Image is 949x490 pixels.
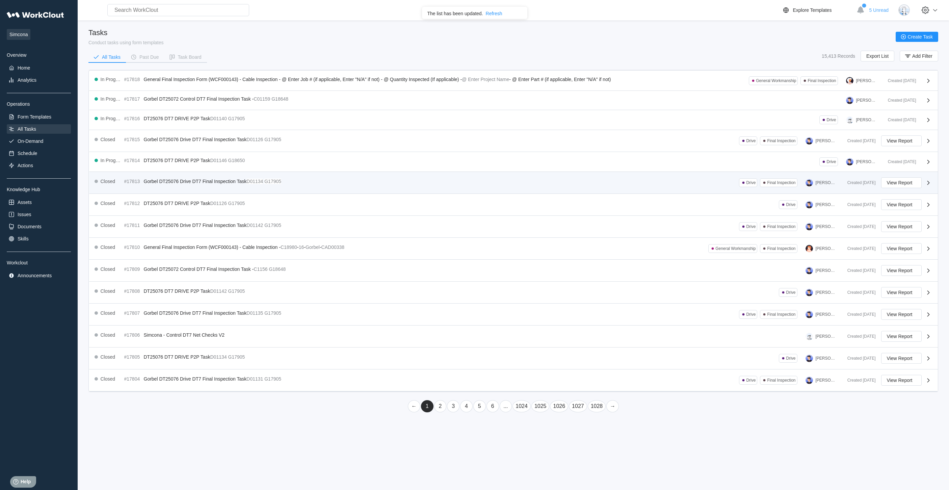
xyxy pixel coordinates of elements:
img: user-5.png [806,355,813,362]
div: Drive [746,138,756,143]
div: #17804 [124,376,141,382]
span: General Final Inspection Form (WCF000143) - Cable Inspection - [144,244,281,250]
span: 5 Unread [869,7,889,13]
a: Page 1024 [512,400,531,412]
a: Documents [7,222,71,231]
mark: G18650 [228,158,245,163]
a: In Progress#17814DT25076 DT7 DRIVE P2P TaskD01146G18650Drive[PERSON_NAME]Created [DATE] [89,152,938,172]
button: Past Due [126,52,164,62]
mark: G17905 [264,310,281,316]
a: Closed#17812DT25076 DT7 DRIVE P2P TaskD01126G17905Drive[PERSON_NAME]Created [DATE]View Report [89,194,938,216]
span: Add Filter [912,54,932,58]
span: View Report [887,356,913,361]
div: Past Due [139,55,159,59]
div: Schedule [18,151,37,156]
a: Closed#17815Gorbel DT25076 Drive DT7 Final Inspection TaskD01126G17905DriveFinal Inspection[PERSO... [89,130,938,152]
div: [PERSON_NAME] [816,138,837,143]
button: View Report [881,309,922,320]
span: Gorbel DT25076 Drive DT7 Final Inspection Task [144,223,247,228]
a: Page 1026 [550,400,568,412]
div: Operations [7,101,71,107]
span: DT25076 DT7 DRIVE P2P Task [144,201,210,206]
div: Issues [18,212,31,217]
button: Task Board [164,52,207,62]
div: Closed [101,288,115,294]
div: Refresh [486,11,502,16]
span: - @ Enter Part # (if applicable, Enter "N/A" if not) [509,77,611,82]
mark: D01126 [246,137,263,142]
img: user-5.png [806,223,813,230]
div: In Progress [101,96,122,102]
span: View Report [887,246,913,251]
div: Documents [18,224,42,229]
span: Gorbel DT25072 Control DT7 Final Inspection Task - [144,96,254,102]
mark: C1156 [254,266,267,272]
mark: C01159 [254,96,270,102]
button: View Report [881,135,922,146]
img: clout-01.png [846,116,853,124]
mark: Gorbel [306,244,320,250]
mark: D01142 [246,223,263,228]
img: user-5.png [846,97,853,104]
div: Home [18,65,30,71]
span: Gorbel DT25072 Control DT7 Final Inspection Task - [144,266,254,272]
div: Closed [101,310,115,316]
button: View Report [881,177,922,188]
mark: 16 [299,244,304,250]
img: user-5.png [806,137,813,145]
div: Final Inspection [767,312,795,317]
div: Drive [826,159,836,164]
span: Simcona [7,29,30,40]
div: On-Demand [18,138,43,144]
div: #17812 [124,201,141,206]
a: Closed#17810General Final Inspection Form (WCF000143) - Cable Inspection -C18980-16-Gorbel-CAD003... [89,238,938,260]
span: Gorbel DT25076 Drive DT7 Final Inspection Task [144,137,247,142]
mark: G18648 [269,266,286,272]
a: Page 1028 [588,400,606,412]
span: - [320,244,321,250]
span: View Report [887,202,913,207]
span: Export List [866,54,889,58]
a: Next page [606,400,619,412]
button: All Tasks [88,52,126,62]
img: user-4.png [846,77,853,84]
a: Page 6 [486,400,499,412]
div: Created [DATE] [842,378,876,383]
span: - [304,244,306,250]
div: Closed [101,137,115,142]
a: On-Demand [7,136,71,146]
span: View Report [887,334,913,339]
div: Created [DATE] [882,118,916,122]
div: [PERSON_NAME] [856,78,877,83]
div: Drive [786,356,795,361]
div: Created [DATE] [842,312,876,317]
button: Add Filter [900,51,938,61]
div: [PERSON_NAME] [856,118,877,122]
div: Created [DATE] [842,224,876,229]
a: Closed#17811Gorbel DT25076 Drive DT7 Final Inspection TaskD01142G17905DriveFinal Inspection[PERSO... [89,216,938,238]
button: close [521,9,525,15]
div: Created [DATE] [882,159,916,164]
button: View Report [881,375,922,386]
div: Created [DATE] [842,334,876,339]
div: Final Inspection [767,378,795,383]
div: General Workmanship [756,78,796,83]
div: Closed [101,266,115,272]
a: ... [500,400,512,412]
div: Analytics [18,77,36,83]
div: #17805 [124,354,141,360]
div: [PERSON_NAME] [816,378,837,383]
a: Closed#17805DT25076 DT7 DRIVE P2P TaskD01134G17905Drive[PERSON_NAME]Created [DATE]View Report [89,347,938,369]
div: Knowledge Hub [7,187,71,192]
div: Closed [101,201,115,206]
div: #17811 [124,223,141,228]
button: View Report [881,221,922,232]
div: #17816 [124,116,141,121]
div: Task Board [178,55,202,59]
div: Created [DATE] [842,138,876,143]
div: In Progress [101,116,122,121]
div: Created [DATE] [842,202,876,207]
a: In Progress#17818General Final Inspection Form (WCF000143) - Cable Inspection - @ Enter Job # (if... [89,71,938,91]
div: All Tasks [102,55,121,59]
a: Home [7,63,71,73]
